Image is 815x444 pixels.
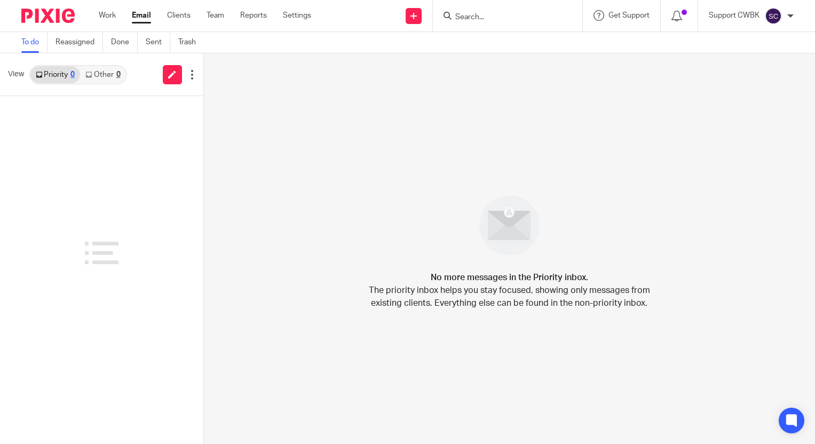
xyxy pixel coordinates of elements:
[240,10,267,21] a: Reports
[709,10,759,21] p: Support CWBK
[146,32,170,53] a: Sent
[454,13,550,22] input: Search
[368,284,651,310] p: The priority inbox helps you stay focused, showing only messages from existing clients. Everythin...
[8,69,24,80] span: View
[56,32,103,53] a: Reassigned
[132,10,151,21] a: Email
[30,66,80,83] a: Priority0
[21,9,75,23] img: Pixie
[283,10,311,21] a: Settings
[431,271,588,284] h4: No more messages in the Priority inbox.
[207,10,224,21] a: Team
[608,12,650,19] span: Get Support
[472,188,547,263] img: image
[178,32,204,53] a: Trash
[167,10,191,21] a: Clients
[21,32,48,53] a: To do
[80,66,125,83] a: Other0
[70,71,75,78] div: 0
[99,10,116,21] a: Work
[765,7,782,25] img: svg%3E
[116,71,121,78] div: 0
[111,32,138,53] a: Done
